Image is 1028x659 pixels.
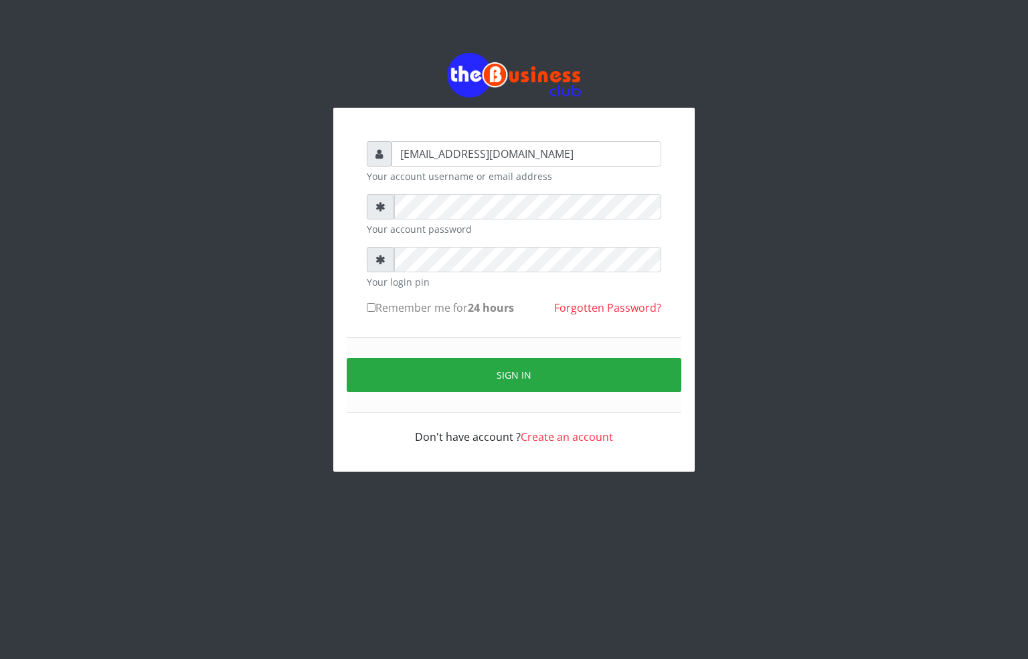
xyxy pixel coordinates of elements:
[367,275,661,289] small: Your login pin
[367,413,661,445] div: Don't have account ?
[367,303,375,312] input: Remember me for24 hours
[468,300,514,315] b: 24 hours
[367,300,514,316] label: Remember me for
[521,430,613,444] a: Create an account
[347,358,681,392] button: Sign in
[554,300,661,315] a: Forgotten Password?
[367,222,661,236] small: Your account password
[367,169,661,183] small: Your account username or email address
[392,141,661,167] input: Username or email address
